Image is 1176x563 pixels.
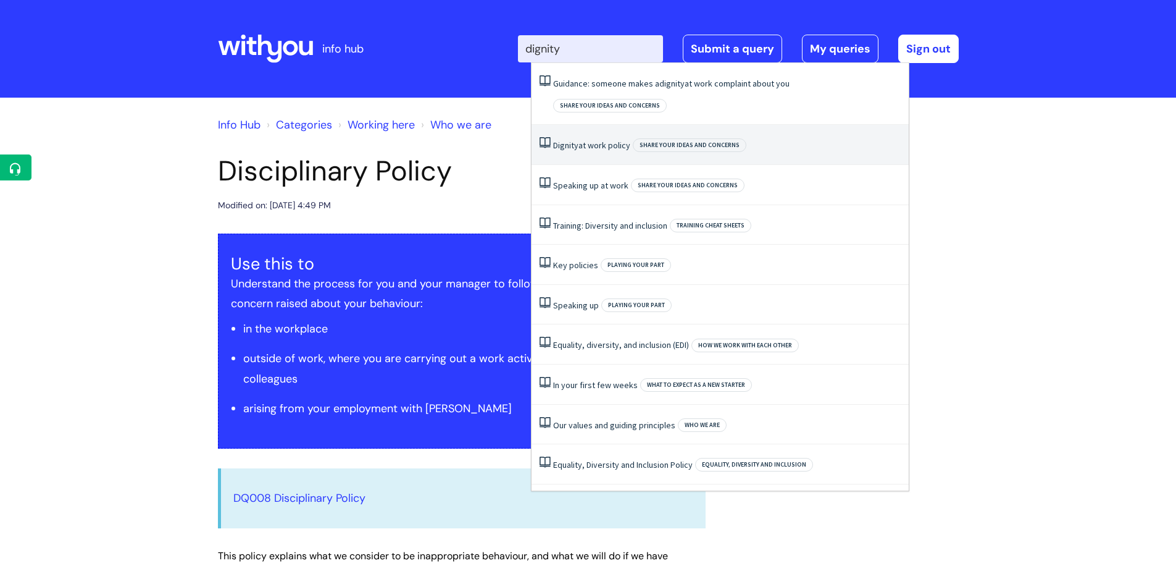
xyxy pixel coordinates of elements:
[243,399,693,418] li: arising from your employment with [PERSON_NAME]
[553,420,675,431] a: Our values and guiding principles
[659,78,685,89] span: dignity
[518,35,663,62] input: Search
[601,258,671,272] span: Playing your part
[553,180,628,191] a: Speaking up at work
[640,378,752,392] span: What to expect as a new starter
[243,349,693,389] li: outside of work, where you are carrying out a work activity or socialising with colleagues
[898,35,959,63] a: Sign out
[601,298,672,312] span: Playing your part
[243,319,693,339] li: in the workplace
[695,458,813,472] span: Equality, Diversity and Inclusion
[418,115,491,135] li: Who we are
[670,219,751,232] span: Training cheat sheets
[553,78,790,89] a: Guidance: someone makes adignityat work complaint about you
[553,459,693,470] a: Equality, Diversity and Inclusion Policy
[553,220,667,231] a: Training: Diversity and inclusion
[678,418,727,432] span: Who we are
[218,117,261,132] a: Info Hub
[691,339,799,352] span: How we work with each other
[322,39,364,59] p: info hub
[553,379,638,391] a: In your first few weeks
[553,339,689,350] a: Equality, diversity, and inclusion (EDI)
[218,155,706,188] h1: Disciplinary Policy
[553,260,598,271] a: Key policies
[553,140,630,151] a: Dignityat work policy
[231,274,693,314] p: Understand the process for you and your manager to follow if you need to address a concern raised...
[518,35,959,63] div: | -
[631,179,744,192] span: Share your ideas and concerns
[276,117,332,132] a: Categories
[233,491,365,506] a: DQ008 Disciplinary Policy
[348,117,415,132] a: Working here
[430,117,491,132] a: Who we are
[335,115,415,135] li: Working here
[683,35,782,63] a: Submit a query
[218,198,331,213] div: Modified on: [DATE] 4:49 PM
[553,99,667,112] span: Share your ideas and concerns
[553,300,599,311] a: Speaking up
[553,140,578,151] span: Dignity
[802,35,878,63] a: My queries
[633,138,746,152] span: Share your ideas and concerns
[231,254,693,274] h3: Use this to
[264,115,332,135] li: Solution home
